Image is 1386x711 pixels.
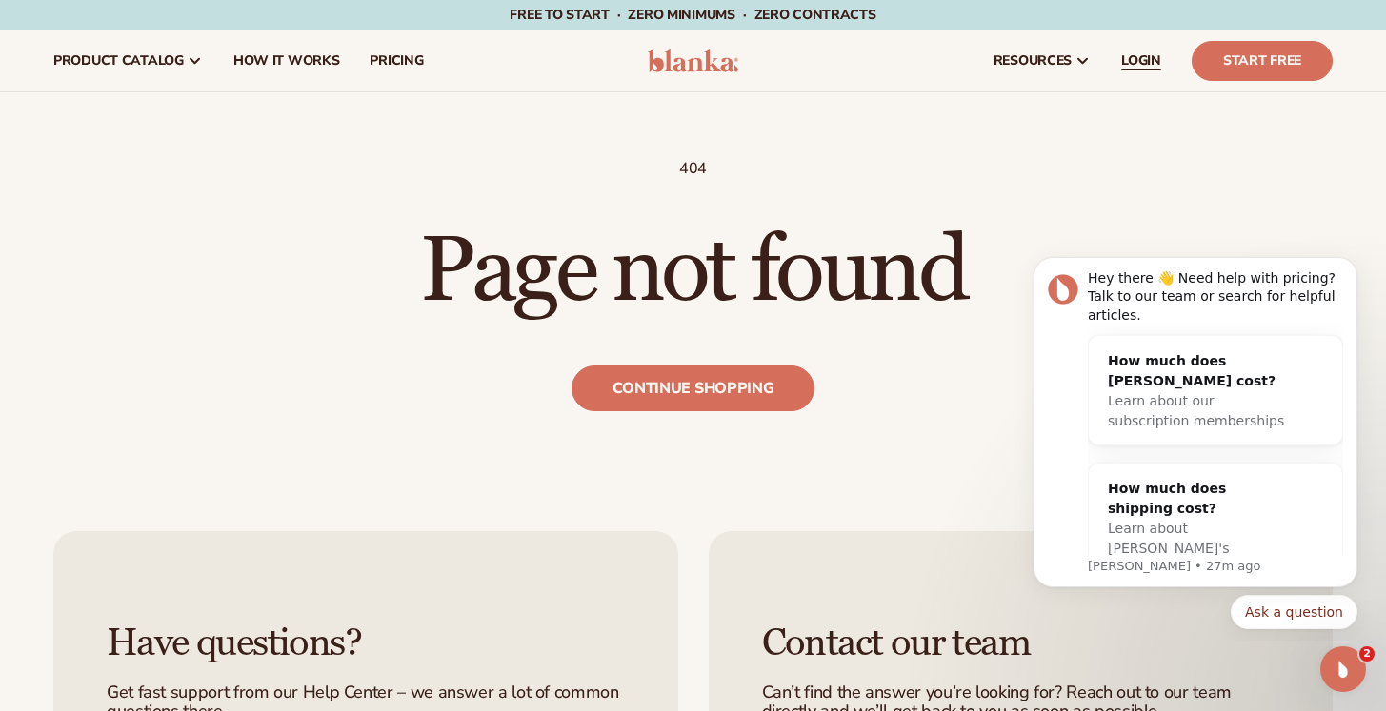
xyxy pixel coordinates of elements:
[354,30,438,91] a: pricing
[762,622,1280,664] h3: Contact our team
[1359,646,1375,662] span: 2
[370,53,423,69] span: pricing
[1192,41,1333,81] a: Start Free
[510,6,875,24] span: Free to start · ZERO minimums · ZERO contracts
[233,53,340,69] span: How It Works
[53,227,1333,318] h1: Page not found
[53,159,1333,179] p: 404
[1106,30,1176,91] a: LOGIN
[648,49,738,72] img: logo
[572,365,815,411] a: Continue shopping
[53,53,184,69] span: product catalog
[107,622,625,664] h3: Have questions?
[38,30,218,91] a: product catalog
[978,30,1106,91] a: resources
[218,30,355,91] a: How It Works
[1320,646,1366,692] iframe: Intercom live chat
[1005,241,1386,641] iframe: Intercom notifications message
[1121,53,1161,69] span: LOGIN
[994,53,1072,69] span: resources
